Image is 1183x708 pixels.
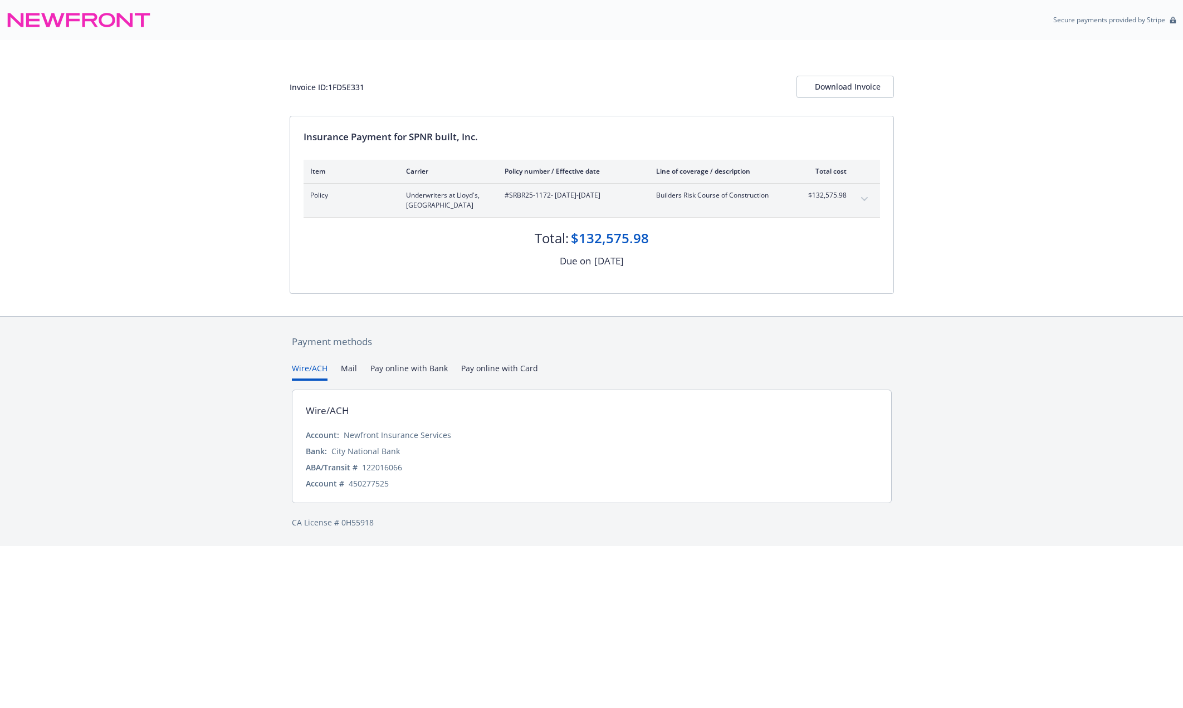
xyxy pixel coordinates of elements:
[349,478,389,489] div: 450277525
[805,190,847,200] span: $132,575.98
[856,190,873,208] button: expand content
[461,362,538,381] button: Pay online with Card
[310,166,388,176] div: Item
[505,166,638,176] div: Policy number / Effective date
[656,166,787,176] div: Line of coverage / description
[344,429,451,441] div: Newfront Insurance Services
[306,429,339,441] div: Account:
[304,130,880,144] div: Insurance Payment for SPNR built, Inc.
[560,254,591,268] div: Due on
[406,190,487,210] span: Underwriters at Lloyd's, [GEOGRAPHIC_DATA]
[656,190,787,200] span: Builders Risk Course of Construction
[292,517,892,528] div: CA License # 0H55918
[805,166,847,176] div: Total cost
[310,190,388,200] span: Policy
[505,190,638,200] span: #SRBR25-1172 - [DATE]-[DATE]
[304,184,880,217] div: PolicyUnderwriters at Lloyd's, [GEOGRAPHIC_DATA]#SRBR25-1172- [DATE]-[DATE]Builders Risk Course o...
[535,229,569,248] div: Total:
[1053,15,1165,24] p: Secure payments provided by Stripe
[406,166,487,176] div: Carrier
[306,461,358,473] div: ABA/Transit #
[362,461,402,473] div: 122016066
[594,254,624,268] div: [DATE]
[292,362,327,381] button: Wire/ACH
[815,76,876,97] div: Download Invoice
[341,362,357,381] button: Mail
[292,335,892,349] div: Payment methods
[331,445,400,457] div: City National Bank
[370,362,448,381] button: Pay online with Bank
[306,478,344,489] div: Account #
[796,76,894,98] button: Download Invoice
[306,445,327,457] div: Bank:
[571,229,649,248] div: $132,575.98
[306,404,349,418] div: Wire/ACH
[290,81,364,93] div: Invoice ID: 1FD5E331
